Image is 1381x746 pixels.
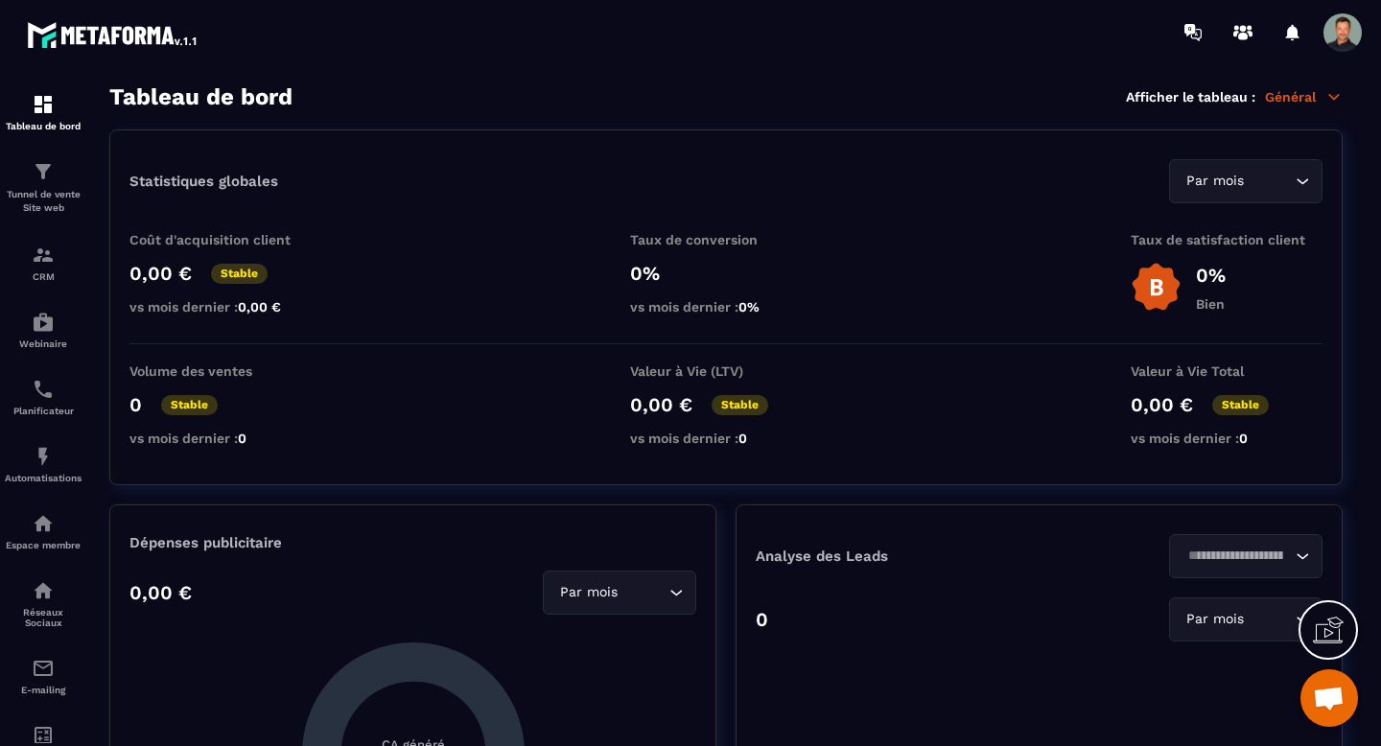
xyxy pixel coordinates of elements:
span: 0 [738,431,747,446]
img: email [32,657,55,680]
span: Par mois [1182,171,1248,192]
a: formationformationCRM [5,229,82,296]
a: automationsautomationsWebinaire [5,296,82,363]
span: 0% [738,299,760,315]
div: Ouvrir le chat [1300,669,1358,727]
p: Analyse des Leads [756,548,1040,565]
p: Dépenses publicitaire [129,534,696,551]
img: b-badge-o.b3b20ee6.svg [1131,262,1182,313]
div: Search for option [1169,597,1322,641]
a: formationformationTableau de bord [5,79,82,146]
input: Search for option [1182,546,1291,567]
img: formation [32,93,55,116]
p: 0,00 € [630,393,692,416]
a: automationsautomationsEspace membre [5,498,82,565]
img: logo [27,17,199,52]
img: automations [32,512,55,535]
p: Réseaux Sociaux [5,607,82,628]
input: Search for option [1248,171,1291,192]
img: formation [32,160,55,183]
div: Search for option [543,571,696,615]
a: automationsautomationsAutomatisations [5,431,82,498]
p: Valeur à Vie Total [1131,363,1322,379]
p: Volume des ventes [129,363,321,379]
a: social-networksocial-networkRéseaux Sociaux [5,565,82,642]
a: emailemailE-mailing [5,642,82,710]
p: Bien [1196,296,1226,312]
span: 0,00 € [238,299,281,315]
p: E-mailing [5,685,82,695]
img: social-network [32,579,55,602]
p: Afficher le tableau : [1126,89,1255,105]
p: Coût d'acquisition client [129,232,321,247]
h3: Tableau de bord [109,83,293,110]
input: Search for option [1248,609,1291,630]
p: CRM [5,271,82,282]
p: Stable [161,395,218,415]
p: 0% [630,262,822,285]
p: Planificateur [5,406,82,416]
a: formationformationTunnel de vente Site web [5,146,82,229]
p: 0 [756,608,768,631]
p: 0 [129,393,142,416]
p: vs mois dernier : [630,299,822,315]
a: schedulerschedulerPlanificateur [5,363,82,431]
span: Par mois [555,582,621,603]
p: vs mois dernier : [129,299,321,315]
span: 0 [1239,431,1248,446]
img: formation [32,244,55,267]
p: vs mois dernier : [1131,431,1322,446]
div: Search for option [1169,159,1322,203]
img: scheduler [32,378,55,401]
p: Stable [211,264,268,284]
p: Général [1265,88,1343,105]
input: Search for option [621,582,665,603]
p: Valeur à Vie (LTV) [630,363,822,379]
p: Stable [712,395,768,415]
p: vs mois dernier : [630,431,822,446]
p: 0% [1196,264,1226,287]
img: automations [32,311,55,334]
p: Tunnel de vente Site web [5,188,82,215]
span: Par mois [1182,609,1248,630]
span: 0 [238,431,246,446]
p: Taux de conversion [630,232,822,247]
img: automations [32,445,55,468]
p: Taux de satisfaction client [1131,232,1322,247]
p: 0,00 € [129,262,192,285]
p: Tableau de bord [5,121,82,131]
p: Statistiques globales [129,173,278,190]
div: Search for option [1169,534,1322,578]
p: 0,00 € [129,581,192,604]
p: vs mois dernier : [129,431,321,446]
p: 0,00 € [1131,393,1193,416]
p: Espace membre [5,540,82,550]
p: Automatisations [5,473,82,483]
p: Webinaire [5,338,82,349]
p: Stable [1212,395,1269,415]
